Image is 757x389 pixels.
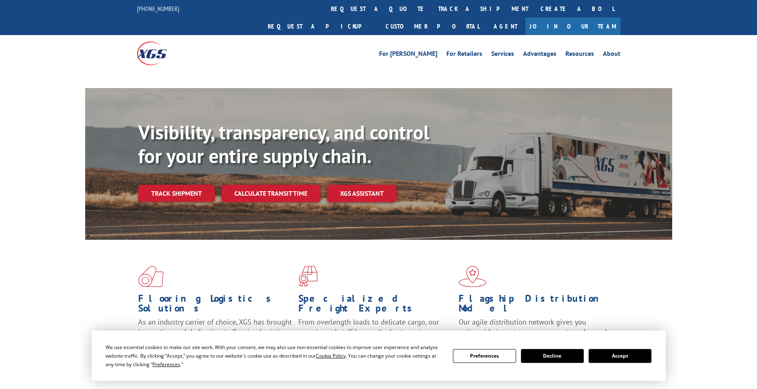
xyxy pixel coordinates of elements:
a: Resources [565,51,594,60]
a: Services [491,51,514,60]
a: For Retailers [446,51,482,60]
a: Advantages [523,51,556,60]
h1: Specialized Freight Experts [298,294,452,317]
img: xgs-icon-focused-on-flooring-red [298,266,318,287]
img: xgs-icon-total-supply-chain-intelligence-red [138,266,163,287]
a: Customer Portal [380,18,486,35]
button: Accept [589,349,651,363]
div: We use essential cookies to make our site work. With your consent, we may also use non-essential ... [106,343,443,369]
a: About [603,51,620,60]
a: XGS ASSISTANT [327,185,397,202]
a: For [PERSON_NAME] [379,51,437,60]
a: Track shipment [138,185,215,202]
span: Our agile distribution network gives you nationwide inventory management on demand. [459,317,609,336]
span: Cookie Policy [316,352,346,359]
a: [PHONE_NUMBER] [137,4,179,13]
div: Cookie Consent Prompt [92,331,666,381]
p: From overlength loads to delicate cargo, our experienced staff knows the best way to move your fr... [298,317,452,354]
h1: Flooring Logistics Solutions [138,294,292,317]
h1: Flagship Distribution Model [459,294,613,317]
a: Join Our Team [525,18,620,35]
span: As an industry carrier of choice, XGS has brought innovation and dedication to flooring logistics... [138,317,292,346]
b: Visibility, transparency, and control for your entire supply chain. [138,119,429,168]
button: Preferences [453,349,516,363]
span: Preferences [152,361,180,368]
button: Decline [521,349,584,363]
a: Agent [486,18,525,35]
a: Request a pickup [262,18,380,35]
a: Calculate transit time [221,185,320,202]
img: xgs-icon-flagship-distribution-model-red [459,266,487,287]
